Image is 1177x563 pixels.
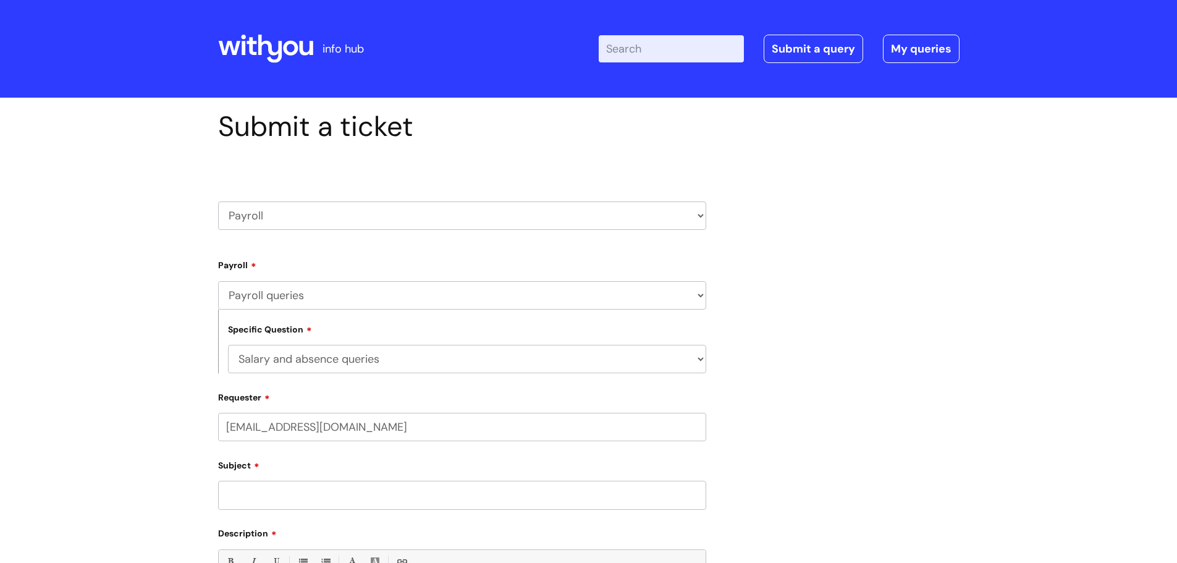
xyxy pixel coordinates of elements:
label: Subject [218,456,706,471]
a: My queries [883,35,960,63]
input: Email [218,413,706,441]
label: Requester [218,388,706,403]
label: Payroll [218,256,706,271]
p: info hub [323,39,364,59]
h1: Submit a ticket [218,110,706,143]
input: Search [599,35,744,62]
label: Description [218,524,706,539]
label: Specific Question [228,323,312,335]
a: Submit a query [764,35,863,63]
